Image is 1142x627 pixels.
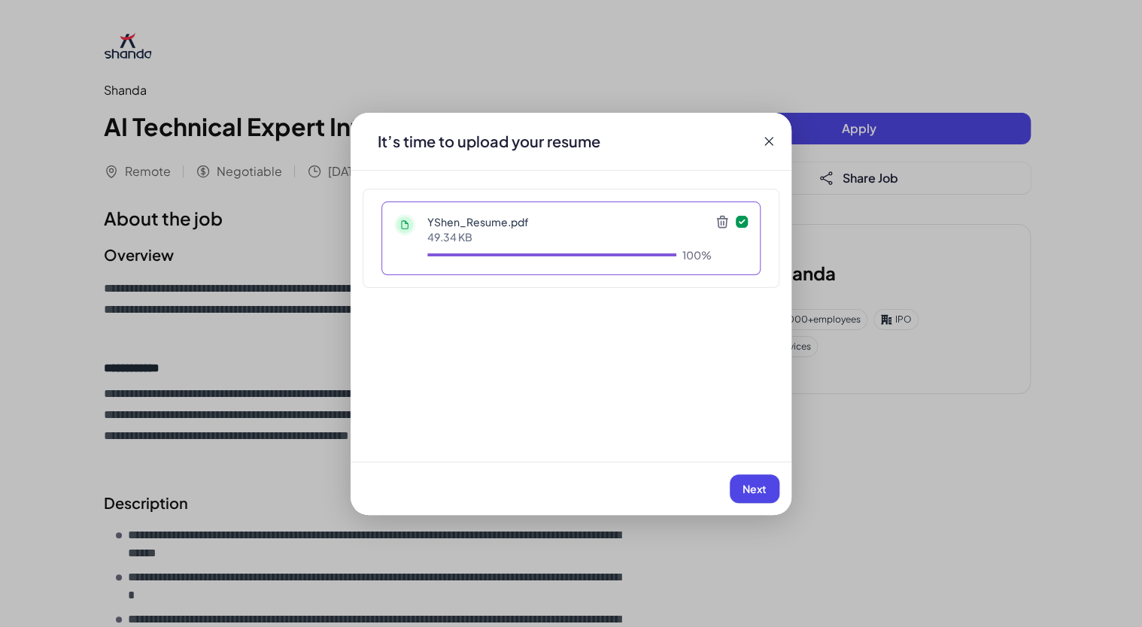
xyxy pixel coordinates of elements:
[427,214,712,229] p: YShen_Resume.pdf
[682,247,712,262] div: 100%
[743,482,767,495] span: Next
[427,229,712,244] p: 49.34 KB
[366,131,612,152] div: It’s time to upload your resume
[730,474,779,503] button: Next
